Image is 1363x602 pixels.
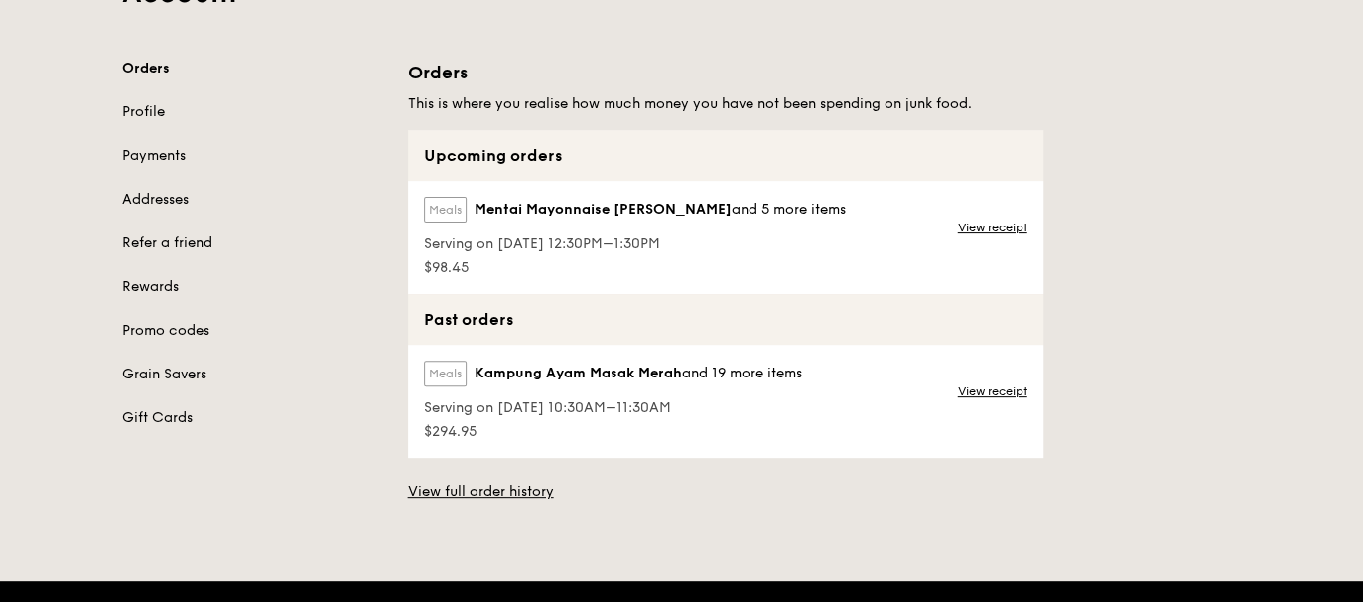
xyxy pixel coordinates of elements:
label: Meals [424,197,467,223]
span: Kampung Ayam Masak Merah [475,364,682,383]
span: $98.45 [424,258,846,278]
span: and 19 more items [682,365,802,381]
span: Mentai Mayonnaise [PERSON_NAME] [475,200,732,220]
a: Payments [122,146,384,166]
span: $294.95 [424,422,802,442]
h1: Orders [408,59,1043,86]
a: View receipt [958,220,1027,235]
h5: This is where you realise how much money you have not been spending on junk food. [408,94,1043,114]
div: Past orders [408,294,1043,345]
span: Serving on [DATE] 12:30PM–1:30PM [424,234,846,254]
a: Addresses [122,190,384,210]
a: Rewards [122,277,384,297]
a: View full order history [408,482,554,502]
a: Orders [122,59,384,78]
a: Profile [122,102,384,122]
a: View receipt [958,383,1027,399]
a: Refer a friend [122,233,384,253]
div: Upcoming orders [408,130,1043,181]
label: Meals [424,361,467,386]
span: and 5 more items [732,201,846,218]
a: Grain Savers [122,365,384,384]
a: Gift Cards [122,408,384,428]
span: Serving on [DATE] 10:30AM–11:30AM [424,398,802,418]
a: Promo codes [122,321,384,341]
